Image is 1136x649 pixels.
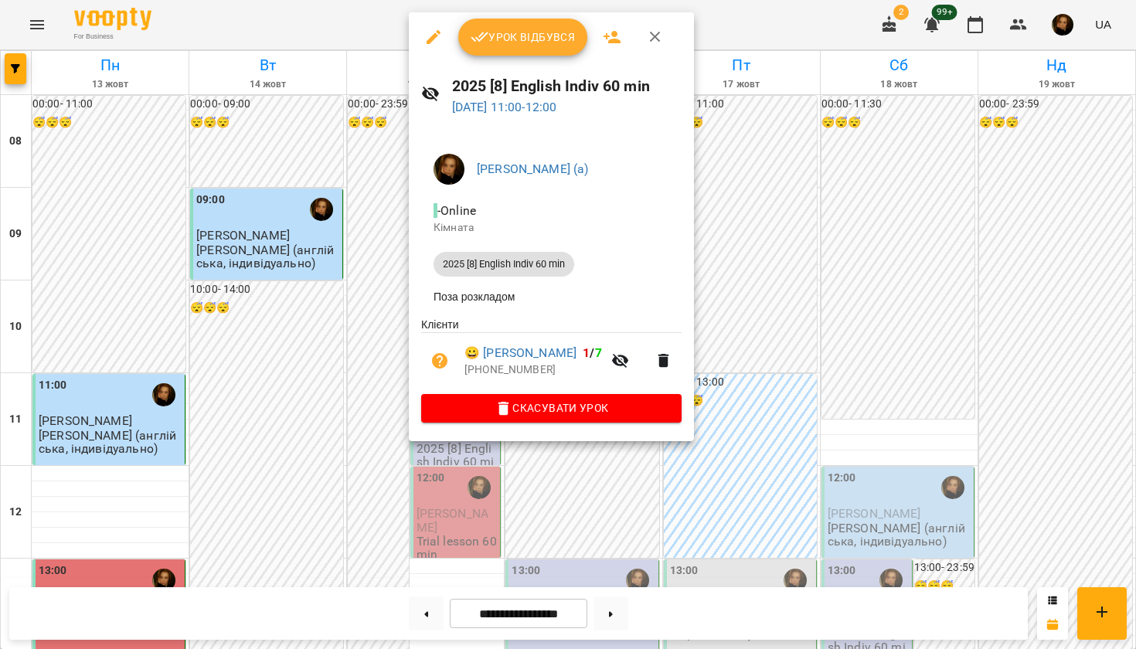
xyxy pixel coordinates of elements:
span: 1 [583,345,590,360]
span: Урок відбувся [471,28,576,46]
button: Урок відбувся [458,19,588,56]
a: [PERSON_NAME] (а) [477,161,589,176]
a: [DATE] 11:00-12:00 [452,100,557,114]
span: Скасувати Урок [434,399,669,417]
span: 7 [595,345,602,360]
ul: Клієнти [421,317,682,394]
p: [PHONE_NUMBER] [464,362,602,378]
img: 2841ed1d61ca3c6cfb1000f6ddf21641.jpg [434,154,464,185]
button: Візит ще не сплачено. Додати оплату? [421,342,458,379]
span: - Online [434,203,479,218]
span: 2025 [8] English Indiv 60 min [434,257,574,271]
h6: 2025 [8] English Indiv 60 min [452,74,682,98]
li: Поза розкладом [421,283,682,311]
button: Скасувати Урок [421,394,682,422]
a: 😀 [PERSON_NAME] [464,344,577,362]
p: Кімната [434,220,669,236]
b: / [583,345,601,360]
